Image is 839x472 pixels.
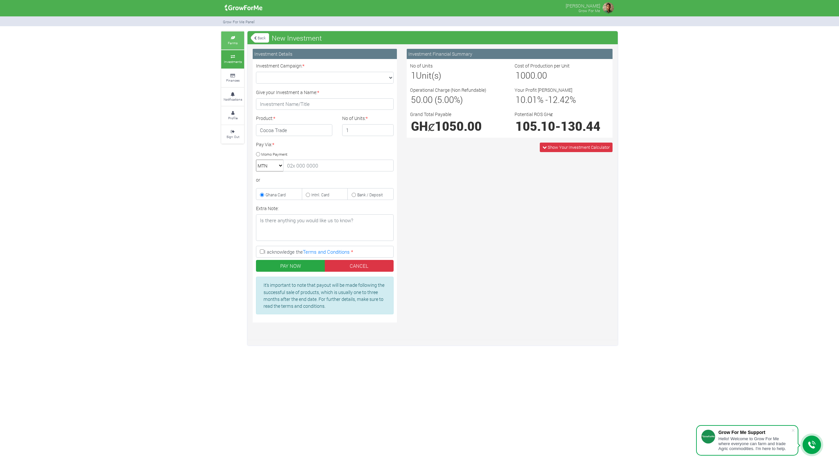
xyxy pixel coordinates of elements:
h1: - [516,119,608,133]
a: Finances [221,69,244,87]
h4: Cocoa Trade [256,124,332,136]
a: CANCEL [325,260,394,272]
a: Sign Out [221,125,244,143]
label: Your Profit [PERSON_NAME] [515,87,572,93]
a: Profile [221,107,244,125]
span: 10.01 [516,94,537,105]
small: Grow For Me [578,8,600,13]
label: Give your Investment a Name: [256,89,319,96]
label: No of Units: [342,115,368,122]
label: Cost of Production per Unit [515,62,570,69]
small: Sign Out [226,134,239,139]
input: Investment Name/Title [256,98,394,110]
span: 1 [411,69,416,81]
input: I acknowledge theTerms and Conditions * [260,249,264,254]
small: Finances [226,78,240,83]
label: Extra Note: [256,205,279,212]
input: Momo Payment [256,152,260,156]
div: Investment Financial Summary [407,49,613,59]
label: Operational Charge (Non Refundable) [410,87,486,93]
span: Show Your Investment Calculator [548,144,610,150]
input: Ghana Card [260,193,264,197]
a: Investments [221,50,244,68]
p: [PERSON_NAME] [566,1,600,9]
img: growforme image [602,1,615,14]
small: Ghana Card [265,192,286,197]
small: Grow For Me Panel [223,19,255,24]
input: 02x 000 0000 [283,160,394,171]
span: 130.44 [561,118,600,134]
h1: GHȼ [411,119,504,133]
label: Grand Total Payable [410,111,451,118]
button: PAY NOW [256,260,325,272]
div: Grow For Me Support [718,430,791,435]
small: Profile [228,116,238,120]
a: Terms and Conditions [303,248,350,255]
span: 1000.00 [516,69,547,81]
span: New Investment [270,31,323,45]
a: Farms [221,31,244,49]
label: Product: [256,115,275,122]
label: No of Units [410,62,433,69]
div: Hello! Welcome to Grow For Me where everyone can farm and trade Agric commodities. I'm here to help. [718,436,791,451]
small: Bank / Deposit [357,192,383,197]
div: or [256,176,394,183]
label: I acknowledge the [256,246,394,258]
small: Investments [224,59,242,64]
label: Pay Via: [256,141,274,148]
a: Back [251,32,269,43]
input: Bank / Deposit [352,193,356,197]
small: Intnl. Card [311,192,329,197]
h3: % - % [516,94,608,105]
input: Intnl. Card [306,193,310,197]
span: 1050.00 [435,118,482,134]
small: Farms [228,41,238,45]
small: Notifications [224,97,242,102]
a: Notifications [221,88,244,106]
img: growforme image [223,1,265,14]
p: It's important to note that payout will be made following the successful sale of products, which ... [263,282,386,309]
div: Investment Details [253,49,397,59]
small: Momo Payment [261,151,287,156]
h3: Unit(s) [411,70,504,81]
label: Potential ROS GHȼ [515,111,553,118]
span: 50.00 (5.00%) [411,94,463,105]
span: 105.10 [516,118,555,134]
span: 12.42 [548,94,570,105]
label: Investment Campaign: [256,62,304,69]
